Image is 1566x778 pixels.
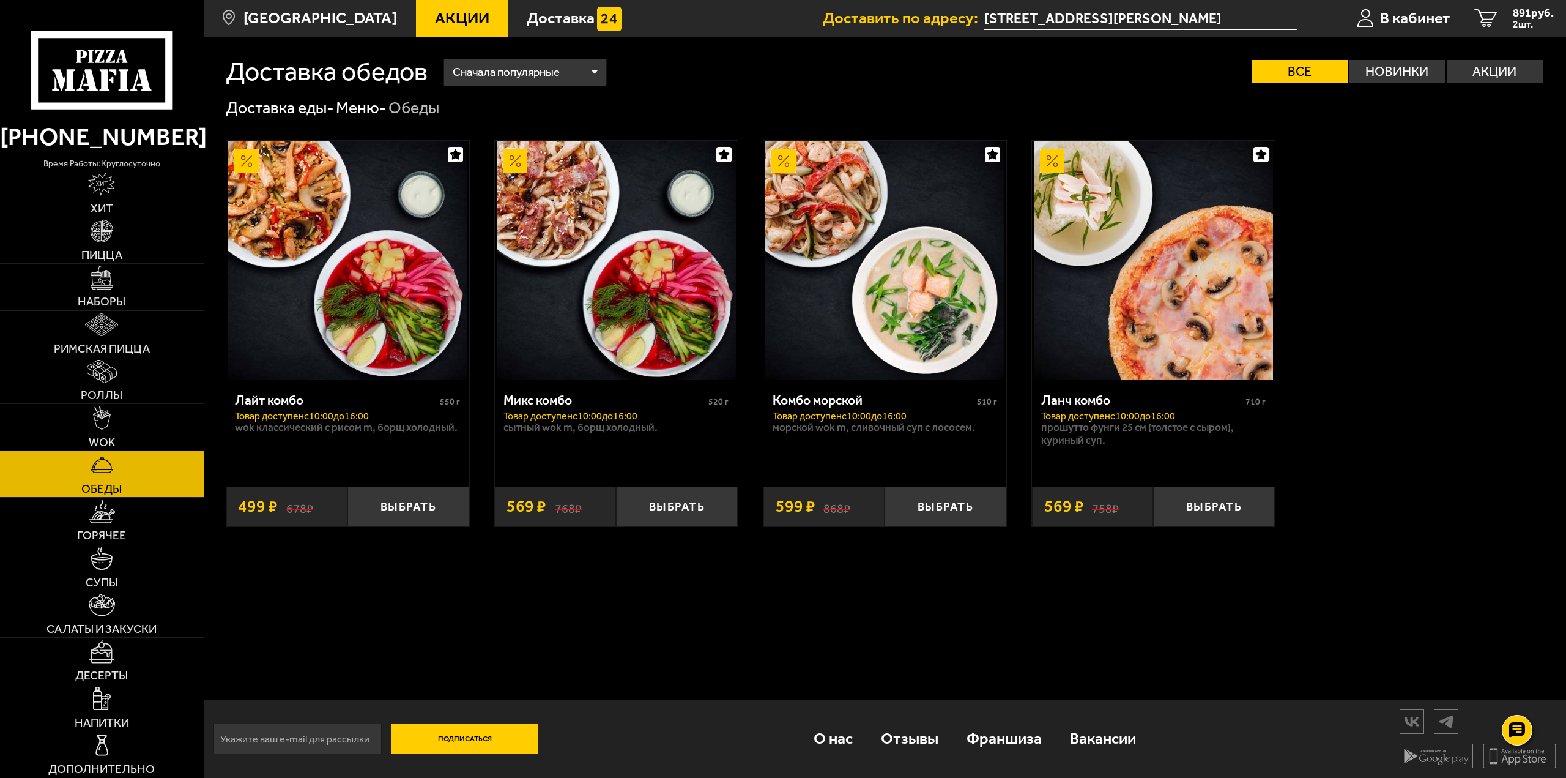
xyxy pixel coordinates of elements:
[46,623,157,635] span: Салаты и закуски
[1434,711,1458,732] img: tg
[1092,498,1119,515] s: 758 ₽
[823,498,850,515] s: 868 ₽
[765,141,1004,380] img: Комбо морской
[773,392,974,408] div: Комбо морской
[1034,141,1273,380] img: Ланч комбо
[763,141,1006,380] a: АкционныйКомбо морской
[1110,410,1175,422] span: c 10:00 до 16:00
[213,724,382,754] input: Укажите ваш e-mail для рассылки
[1252,60,1348,83] label: Все
[75,670,128,681] span: Десерты
[286,498,313,515] s: 678 ₽
[527,10,595,26] span: Доставка
[616,487,738,526] button: Выбрать
[235,421,460,434] p: Wok классический с рисом M, Борщ холодный.
[388,97,439,119] div: Обеды
[503,149,527,173] img: Акционный
[235,392,437,408] div: Лайт комбо
[1056,712,1150,765] a: Вакансии
[226,141,469,380] a: АкционныйЛайт комбо
[1513,7,1554,19] span: 891 руб.
[1040,149,1064,173] img: Акционный
[1513,20,1554,29] span: 2 шт.
[495,141,738,380] a: АкционныйМикс комбо
[89,436,115,448] span: WOK
[226,98,334,118] a: Доставка еды-
[81,483,122,495] span: Обеды
[81,389,122,401] span: Роллы
[597,7,622,31] img: 15daf4d41897b9f0e9f617042186c801.svg
[48,763,155,775] span: Дополнительно
[1153,487,1275,526] button: Выбрать
[453,57,560,88] span: Сначала популярные
[1044,498,1084,515] span: 569 ₽
[54,343,150,354] span: Римская пицца
[86,577,118,588] span: Супы
[1041,421,1266,447] p: Прошутто Фунги 25 см (толстое с сыром), Куриный суп.
[1447,60,1543,83] label: Акции
[75,717,129,728] span: Напитки
[238,498,278,515] span: 499 ₽
[228,141,467,380] img: Лайт комбо
[1041,392,1243,408] div: Ланч комбо
[226,59,428,85] h1: Доставка обедов
[573,410,637,422] span: c 10:00 до 16:00
[885,487,1006,526] button: Выбрать
[497,141,736,380] img: Микс комбо
[234,149,259,173] img: Акционный
[1400,711,1423,732] img: vk
[78,296,125,307] span: Наборы
[984,7,1297,30] span: улица Федосеенко, 33
[440,397,460,407] span: 550 г
[304,410,369,422] span: c 10:00 до 16:00
[984,7,1297,30] input: Ваш адрес доставки
[555,498,582,515] s: 768 ₽
[336,98,387,118] a: Меню-
[977,397,997,407] span: 510 г
[503,392,705,408] div: Микс комбо
[800,712,867,765] a: О нас
[776,498,815,515] span: 599 ₽
[347,487,469,526] button: Выбрать
[773,421,998,434] p: Морской Wok M, Сливочный суп с лососем.
[91,203,113,214] span: Хит
[867,712,952,765] a: Отзывы
[503,421,729,434] p: Сытный Wok M, Борщ холодный.
[842,410,907,422] span: c 10:00 до 16:00
[77,529,126,541] span: Горячее
[1041,410,1110,422] span: Товар доступен
[1349,60,1445,83] label: Новинки
[771,149,796,173] img: Акционный
[507,498,546,515] span: 569 ₽
[243,10,397,26] span: [GEOGRAPHIC_DATA]
[1245,397,1266,407] span: 710 г
[435,10,489,26] span: Акции
[235,410,304,422] span: Товар доступен
[708,397,729,407] span: 520 г
[1380,10,1450,26] span: В кабинет
[952,712,1056,765] a: Франшиза
[773,410,842,422] span: Товар доступен
[81,249,122,261] span: Пицца
[503,410,573,422] span: Товар доступен
[1032,141,1275,380] a: АкционныйЛанч комбо
[391,724,538,754] button: Подписаться
[823,10,984,26] span: Доставить по адресу:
